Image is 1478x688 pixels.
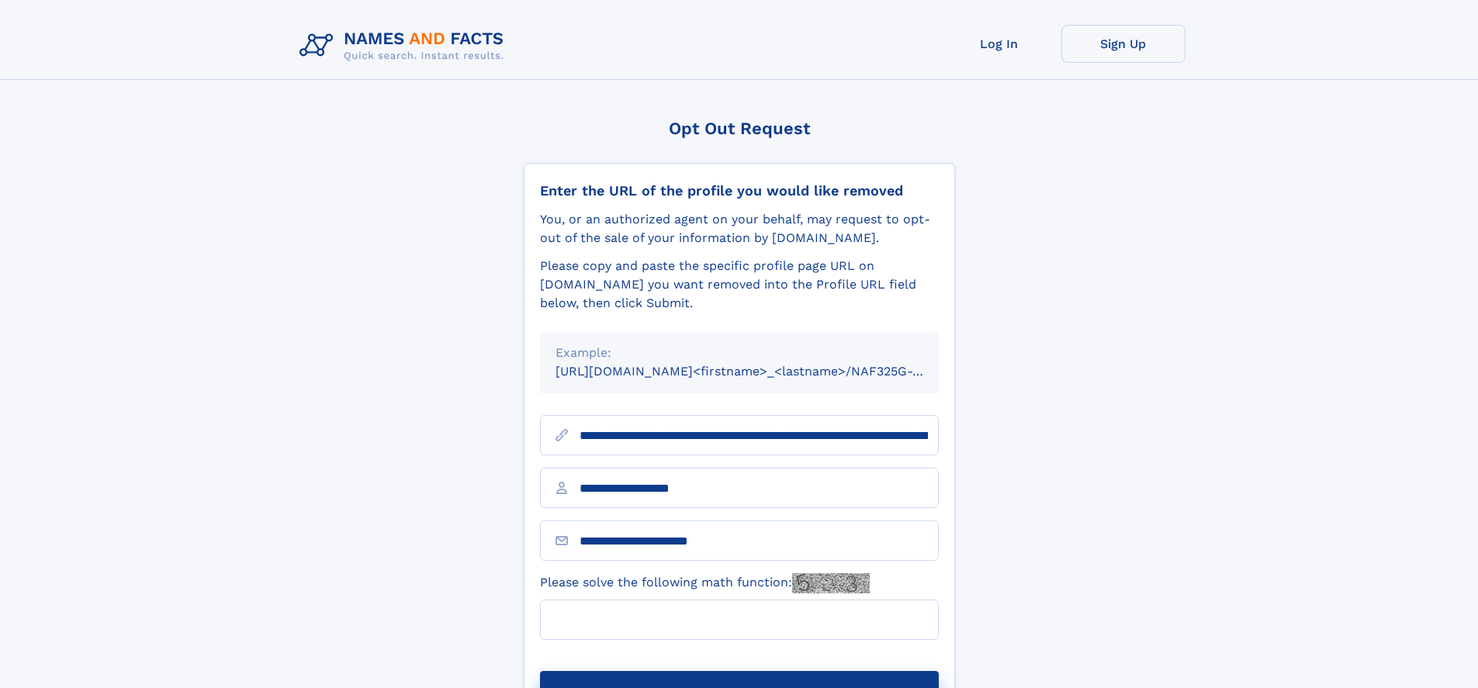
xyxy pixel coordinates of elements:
a: Log In [937,25,1061,63]
div: Enter the URL of the profile you would like removed [540,182,939,199]
div: Opt Out Request [524,119,955,138]
div: You, or an authorized agent on your behalf, may request to opt-out of the sale of your informatio... [540,210,939,247]
small: [URL][DOMAIN_NAME]<firstname>_<lastname>/NAF325G-xxxxxxxx [556,364,968,379]
img: Logo Names and Facts [293,25,517,67]
a: Sign Up [1061,25,1186,63]
label: Please solve the following math function: [540,573,870,593]
div: Please copy and paste the specific profile page URL on [DOMAIN_NAME] you want removed into the Pr... [540,257,939,313]
div: Example: [556,344,923,362]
